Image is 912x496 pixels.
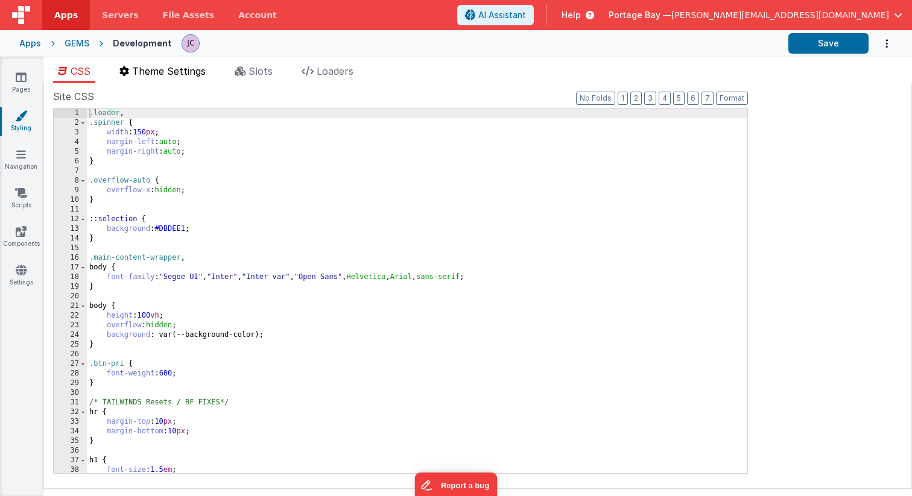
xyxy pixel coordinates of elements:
div: 11 [54,205,87,215]
div: Development [113,37,172,49]
span: File Assets [163,9,215,21]
div: 29 [54,378,87,388]
button: 5 [673,92,685,105]
div: 1 [54,108,87,118]
span: Apps [54,9,78,21]
div: 24 [54,330,87,340]
button: AI Assistant [457,5,534,25]
button: 2 [630,92,642,105]
div: 5 [54,147,87,157]
div: 15 [54,243,87,253]
div: 37 [54,456,87,465]
button: 6 [687,92,699,105]
span: Site CSS [53,89,94,104]
div: GEMS [65,37,89,49]
span: Theme Settings [132,65,206,77]
button: No Folds [576,92,615,105]
span: Servers [102,9,138,21]
button: Options [869,31,893,56]
span: AI Assistant [478,9,526,21]
div: 36 [54,446,87,456]
div: 19 [54,282,87,292]
div: 6 [54,157,87,166]
div: Apps [19,37,41,49]
button: Save [788,33,869,54]
span: Portage Bay — [609,9,671,21]
div: 2 [54,118,87,128]
button: Format [716,92,748,105]
div: 32 [54,407,87,417]
span: CSS [71,65,90,77]
div: 22 [54,311,87,321]
div: 16 [54,253,87,263]
div: 25 [54,340,87,350]
div: 20 [54,292,87,301]
div: 12 [54,215,87,224]
div: 9 [54,186,87,195]
div: 10 [54,195,87,205]
div: 26 [54,350,87,359]
div: 27 [54,359,87,369]
span: Loaders [317,65,353,77]
button: 4 [659,92,671,105]
button: Portage Bay — [PERSON_NAME][EMAIL_ADDRESS][DOMAIN_NAME] [609,9,902,21]
div: 14 [54,234,87,243]
button: 1 [618,92,628,105]
span: [PERSON_NAME][EMAIL_ADDRESS][DOMAIN_NAME] [671,9,889,21]
div: 18 [54,272,87,282]
div: 17 [54,263,87,272]
div: 34 [54,427,87,436]
div: 28 [54,369,87,378]
div: 23 [54,321,87,330]
span: Help [562,9,581,21]
div: 33 [54,417,87,427]
div: 3 [54,128,87,137]
div: 7 [54,166,87,176]
div: 13 [54,224,87,234]
img: 5d1ca2343d4fbe88511ed98663e9c5d3 [182,35,199,52]
div: 35 [54,436,87,446]
button: 7 [701,92,714,105]
div: 4 [54,137,87,147]
div: 8 [54,176,87,186]
span: Slots [249,65,273,77]
div: 31 [54,398,87,407]
button: 3 [644,92,656,105]
div: 30 [54,388,87,398]
div: 38 [54,465,87,475]
div: 21 [54,301,87,311]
